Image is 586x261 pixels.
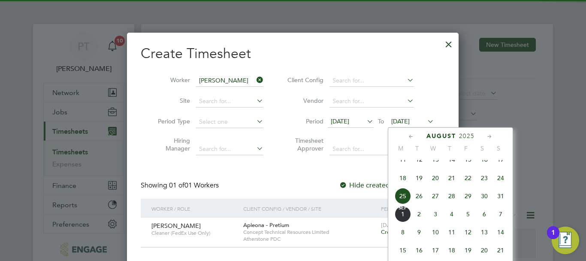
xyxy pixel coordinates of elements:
[444,170,460,186] span: 21
[169,181,219,190] span: 01 Workers
[427,224,444,240] span: 10
[552,227,579,254] button: Open Resource Center, 1 new notification
[243,236,377,243] span: Atherstone PDC
[427,206,444,222] span: 3
[492,224,509,240] span: 14
[444,224,460,240] span: 11
[196,143,263,155] input: Search for...
[329,75,414,87] input: Search for...
[379,199,436,218] div: Period
[460,206,476,222] span: 5
[460,224,476,240] span: 12
[151,137,190,152] label: Hiring Manager
[425,144,441,152] span: W
[196,116,263,128] input: Select one
[243,221,289,229] span: Apleona - Pretium
[476,206,492,222] span: 6
[395,206,411,210] span: Sep
[395,170,411,186] span: 18
[151,230,237,236] span: Cleaner (FedEx Use Only)
[151,117,190,125] label: Period Type
[426,132,456,140] span: August
[476,151,492,168] span: 16
[411,188,427,204] span: 26
[490,144,507,152] span: S
[329,95,414,107] input: Search for...
[285,97,323,104] label: Vendor
[492,188,509,204] span: 31
[395,206,411,222] span: 1
[375,116,387,127] span: To
[151,76,190,84] label: Worker
[458,144,474,152] span: F
[476,188,492,204] span: 30
[460,151,476,168] span: 15
[476,242,492,258] span: 20
[411,151,427,168] span: 12
[393,144,409,152] span: M
[151,97,190,104] label: Site
[492,151,509,168] span: 17
[391,117,410,125] span: [DATE]
[492,242,509,258] span: 21
[381,221,420,229] span: [DATE] - [DATE]
[151,222,201,230] span: [PERSON_NAME]
[460,188,476,204] span: 29
[169,181,184,190] span: 01 of
[444,151,460,168] span: 14
[411,170,427,186] span: 19
[285,137,323,152] label: Timesheet Approver
[331,117,349,125] span: [DATE]
[241,199,379,218] div: Client Config / Vendor / Site
[476,170,492,186] span: 23
[444,206,460,222] span: 4
[444,242,460,258] span: 18
[149,199,241,218] div: Worker / Role
[411,206,427,222] span: 2
[243,229,377,236] span: Concept Technical Resources Limited
[395,188,411,204] span: 25
[329,143,414,155] input: Search for...
[409,144,425,152] span: T
[492,170,509,186] span: 24
[339,181,426,190] label: Hide created timesheets
[427,151,444,168] span: 13
[285,76,323,84] label: Client Config
[474,144,490,152] span: S
[285,117,323,125] label: Period
[196,95,263,107] input: Search for...
[441,144,458,152] span: T
[551,233,555,244] div: 1
[141,181,221,190] div: Showing
[196,75,263,87] input: Search for...
[427,170,444,186] span: 20
[395,151,411,168] span: 11
[395,242,411,258] span: 15
[427,242,444,258] span: 17
[492,206,509,222] span: 7
[460,170,476,186] span: 22
[460,242,476,258] span: 19
[459,132,474,140] span: 2025
[427,188,444,204] span: 27
[381,228,425,236] span: Create timesheet
[395,224,411,240] span: 8
[411,224,427,240] span: 9
[411,242,427,258] span: 16
[476,224,492,240] span: 13
[444,188,460,204] span: 28
[141,45,445,63] h2: Create Timesheet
